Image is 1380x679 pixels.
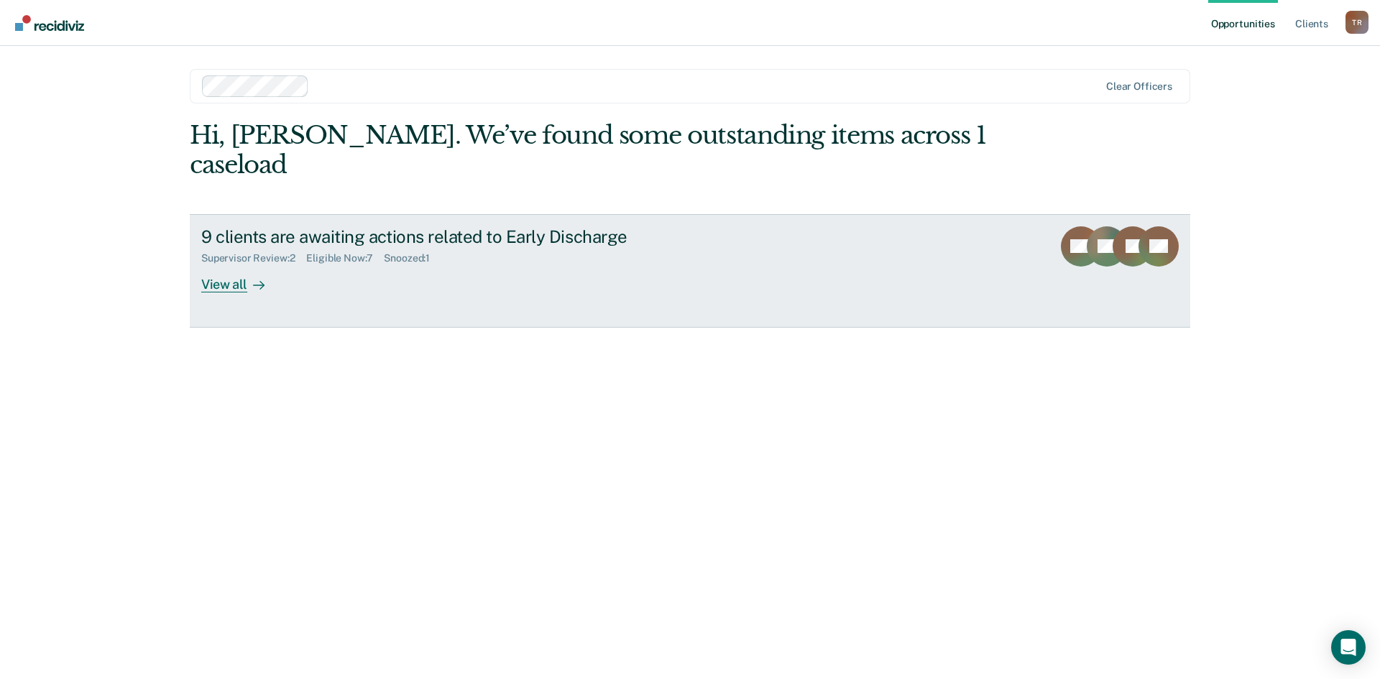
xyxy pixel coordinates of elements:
[1345,11,1368,34] button: Profile dropdown button
[1345,11,1368,34] div: T R
[201,264,282,292] div: View all
[201,252,306,264] div: Supervisor Review : 2
[201,226,706,247] div: 9 clients are awaiting actions related to Early Discharge
[190,214,1190,328] a: 9 clients are awaiting actions related to Early DischargeSupervisor Review:2Eligible Now:7Snoozed...
[306,252,384,264] div: Eligible Now : 7
[1106,80,1172,93] div: Clear officers
[15,15,84,31] img: Recidiviz
[190,121,990,180] div: Hi, [PERSON_NAME]. We’ve found some outstanding items across 1 caseload
[384,252,441,264] div: Snoozed : 1
[1331,630,1366,665] div: Open Intercom Messenger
